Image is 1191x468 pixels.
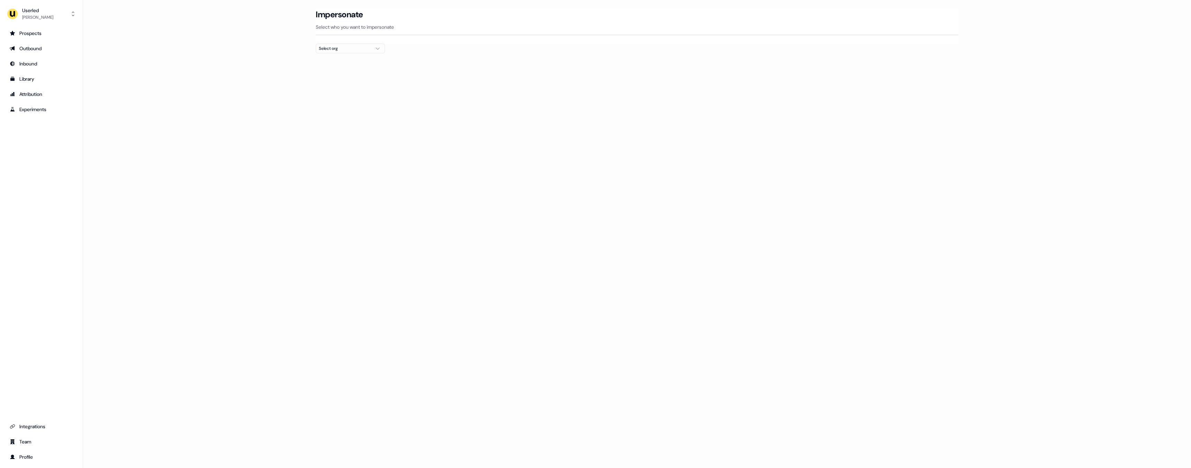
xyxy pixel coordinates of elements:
[6,43,77,54] a: Go to outbound experience
[6,104,77,115] a: Go to experiments
[6,6,77,22] button: Userled[PERSON_NAME]
[22,7,53,14] div: Userled
[6,436,77,447] a: Go to team
[10,106,73,113] div: Experiments
[10,438,73,445] div: Team
[6,89,77,100] a: Go to attribution
[10,423,73,430] div: Integrations
[316,9,363,20] h3: Impersonate
[319,45,371,52] div: Select org
[6,451,77,462] a: Go to profile
[6,28,77,39] a: Go to prospects
[6,421,77,432] a: Go to integrations
[10,45,73,52] div: Outbound
[6,58,77,69] a: Go to Inbound
[10,75,73,82] div: Library
[6,73,77,84] a: Go to templates
[316,24,958,30] p: Select who you want to impersonate
[22,14,53,21] div: [PERSON_NAME]
[10,453,73,460] div: Profile
[10,30,73,37] div: Prospects
[316,44,385,53] button: Select org
[10,91,73,98] div: Attribution
[10,60,73,67] div: Inbound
